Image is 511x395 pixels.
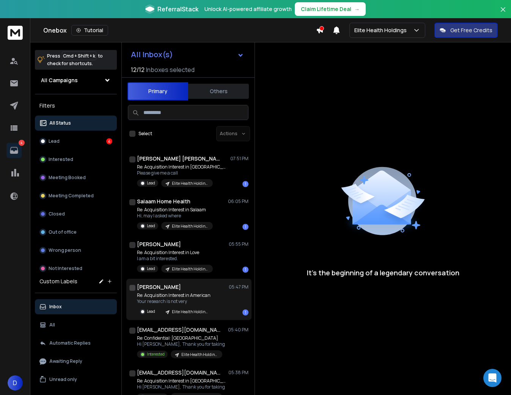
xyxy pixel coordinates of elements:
p: 07:51 PM [230,156,248,162]
p: Inbox [49,304,62,310]
div: 1 [242,181,248,187]
h1: All Inbox(s) [131,51,173,58]
p: Elite Health Holdings - Home Care [172,223,208,229]
button: Others [188,83,249,100]
p: Interested [49,156,73,162]
p: Press to check for shortcuts. [47,52,103,67]
p: Out of office [49,229,77,235]
div: Onebox [43,25,316,36]
p: 05:55 PM [229,241,248,247]
p: It’s the beginning of a legendary conversation [307,267,459,278]
button: Automatic Replies [35,336,117,351]
p: All Status [49,120,71,126]
button: Lead4 [35,134,117,149]
p: Re: Acquisition Interest in [GEOGRAPHIC_DATA] [137,378,228,384]
button: Unread only [35,372,117,387]
p: Unlock AI-powered affiliate growth [204,5,292,13]
div: Open Intercom Messenger [483,369,502,387]
div: 1 [242,309,248,315]
button: Primary [127,82,188,100]
button: Get Free Credits [434,23,498,38]
h1: Salaam Home Health [137,198,190,205]
p: Hi [PERSON_NAME], Thank you for taking [137,341,225,347]
button: Meeting Booked [35,170,117,185]
span: Cmd + Shift + k [62,52,96,60]
button: Close banner [498,5,508,23]
button: Awaiting Reply [35,354,117,369]
p: Unread only [49,376,77,383]
p: Elite Health Holdings - Home Care [172,181,208,186]
p: Hi, may I asked where [137,213,213,219]
p: Wrong person [49,247,81,253]
div: 1 [242,224,248,230]
p: 06:05 PM [228,198,248,205]
h1: [PERSON_NAME] [137,240,181,248]
p: 05:40 PM [228,327,248,333]
h1: [EMAIL_ADDRESS][DOMAIN_NAME] [137,369,220,376]
h1: [PERSON_NAME] [PERSON_NAME] [137,155,220,162]
button: D [8,375,23,390]
p: 05:38 PM [228,370,248,376]
span: ReferralStack [157,5,198,14]
a: 4 [6,143,22,158]
h3: Custom Labels [39,278,77,285]
button: Closed [35,206,117,222]
h1: [EMAIL_ADDRESS][DOMAIN_NAME] [137,326,220,334]
p: I am a bit interested. [137,256,213,262]
p: Re: Confidential: [GEOGRAPHIC_DATA] [137,335,225,341]
p: Lead [147,180,155,186]
p: Please give me a call [137,170,228,176]
button: Meeting Completed [35,188,117,203]
p: Elite Health Holdings - Home Care [181,352,218,358]
p: Lead [147,309,155,314]
p: Elite Health Holdings - Home Care [172,309,208,315]
button: Out of office [35,225,117,240]
p: Re: Acquisition Interest in [GEOGRAPHIC_DATA] [137,164,228,170]
p: Lead [147,223,155,229]
div: 1 [242,267,248,273]
span: 12 / 12 [131,65,145,74]
button: Tutorial [71,25,108,36]
button: All Status [35,116,117,131]
button: Wrong person [35,243,117,258]
h3: Inboxes selected [146,65,195,74]
button: Inbox [35,299,117,314]
span: → [354,5,360,13]
p: Lead [49,138,60,144]
button: All Inbox(s) [125,47,250,62]
button: All [35,317,117,333]
p: Elite Health Holdings - Home Care [172,266,208,272]
p: 4 [19,140,25,146]
label: Select [138,131,152,137]
p: 05:47 PM [229,284,248,290]
p: Interested [147,351,165,357]
button: All Campaigns [35,73,117,88]
p: All [49,322,55,328]
p: Meeting Booked [49,175,86,181]
h1: [PERSON_NAME] [137,283,181,291]
button: Claim Lifetime Deal→ [295,2,366,16]
p: Closed [49,211,65,217]
p: Elite Health Holdings [354,27,410,34]
p: Re: Acquisition Interest in Love [137,250,213,256]
p: Automatic Replies [49,340,91,346]
p: Hi [PERSON_NAME], Thank you for taking [137,384,228,390]
p: Re: Acquisition Interest in Salaam [137,207,213,213]
p: Your research is not very [137,298,213,304]
p: Lead [147,266,155,272]
p: Re: Acquisition Interest in American [137,292,213,298]
p: Not Interested [49,265,82,272]
h3: Filters [35,100,117,111]
button: Not Interested [35,261,117,276]
div: 4 [106,138,112,144]
h1: All Campaigns [41,77,78,84]
p: Get Free Credits [450,27,492,34]
p: Meeting Completed [49,193,94,199]
button: Interested [35,152,117,167]
p: Awaiting Reply [49,358,82,364]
